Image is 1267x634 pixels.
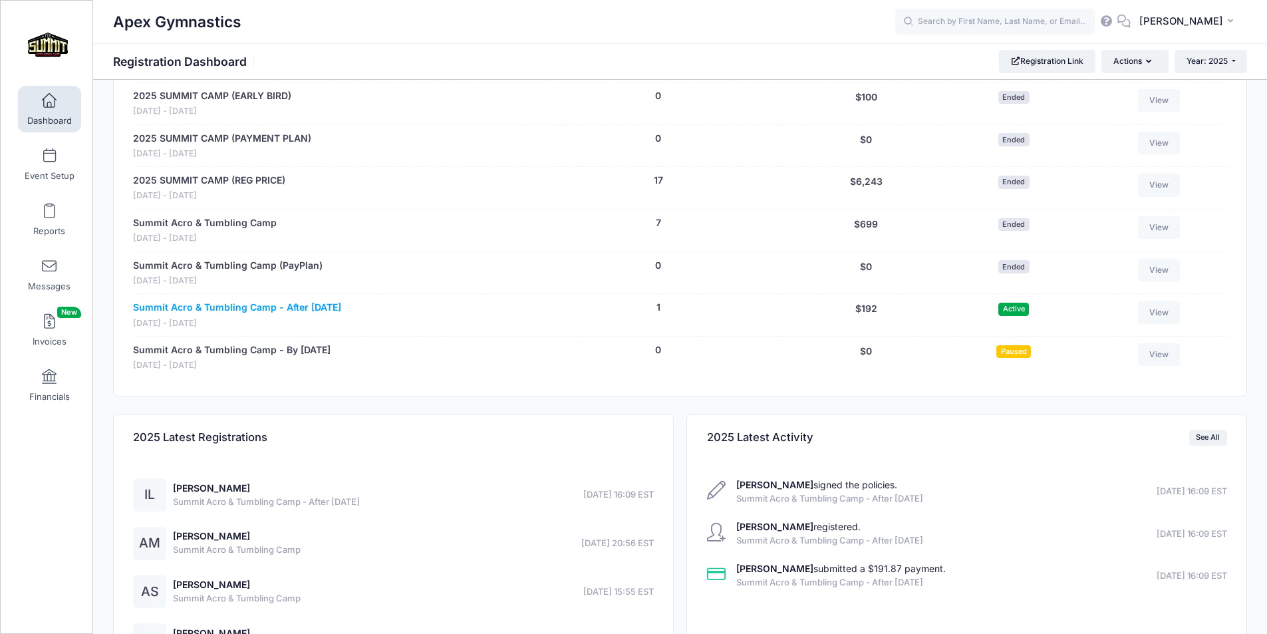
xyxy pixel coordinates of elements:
[18,196,81,243] a: Reports
[133,317,341,330] span: [DATE] - [DATE]
[789,301,942,329] div: $192
[998,91,1030,104] span: Ended
[173,579,250,590] a: [PERSON_NAME]
[133,259,323,273] a: Summit Acro & Tumbling Camp (PayPlan)
[133,216,277,230] a: Summit Acro & Tumbling Camp
[133,359,331,372] span: [DATE] - [DATE]
[18,307,81,353] a: InvoicesNew
[173,530,250,542] a: [PERSON_NAME]
[1189,430,1227,446] a: See All
[18,86,81,132] a: Dashboard
[655,89,661,103] button: 0
[1157,569,1227,583] span: [DATE] 16:09 EST
[18,141,81,188] a: Event Setup
[173,592,301,605] span: Summit Acro & Tumbling Camp
[173,482,250,494] a: [PERSON_NAME]
[998,133,1030,146] span: Ended
[736,521,861,532] a: [PERSON_NAME]registered.
[1138,132,1181,154] a: View
[736,534,923,548] span: Summit Acro & Tumbling Camp - After [DATE]
[1131,7,1247,37] button: [PERSON_NAME]
[656,301,660,315] button: 1
[133,132,311,146] a: 2025 SUMMIT CAMP (PAYMENT PLAN)
[133,301,341,315] a: Summit Acro & Tumbling Camp - After [DATE]
[996,345,1031,358] span: Paused
[133,343,331,357] a: Summit Acro & Tumbling Camp - By [DATE]
[133,190,285,202] span: [DATE] - [DATE]
[789,216,942,245] div: $699
[998,176,1030,188] span: Ended
[736,576,946,589] span: Summit Acro & Tumbling Camp - After [DATE]
[133,527,166,560] div: AM
[736,521,813,532] strong: [PERSON_NAME]
[29,391,70,402] span: Financials
[736,563,813,574] strong: [PERSON_NAME]
[133,575,166,608] div: AS
[173,544,301,557] span: Summit Acro & Tumbling Camp
[654,174,663,188] button: 17
[133,105,291,118] span: [DATE] - [DATE]
[1138,343,1181,366] a: View
[998,303,1029,315] span: Active
[57,307,81,318] span: New
[1138,174,1181,196] a: View
[789,259,942,287] div: $0
[1138,259,1181,281] a: View
[789,89,942,118] div: $100
[18,251,81,298] a: Messages
[33,226,65,237] span: Reports
[133,174,285,188] a: 2025 SUMMIT CAMP (REG PRICE)
[1138,216,1181,239] a: View
[18,362,81,408] a: Financials
[736,492,923,506] span: Summit Acro & Tumbling Camp - After [DATE]
[998,218,1030,231] span: Ended
[655,343,661,357] button: 0
[999,50,1095,73] a: Registration Link
[583,585,654,599] span: [DATE] 15:55 EST
[28,281,70,292] span: Messages
[1157,485,1227,498] span: [DATE] 16:09 EST
[707,418,813,456] h4: 2025 Latest Activity
[1157,528,1227,541] span: [DATE] 16:09 EST
[655,132,661,146] button: 0
[736,479,813,490] strong: [PERSON_NAME]
[655,259,661,273] button: 0
[23,21,72,71] img: Apex Gymnastics
[1138,89,1181,112] a: View
[133,232,277,245] span: [DATE] - [DATE]
[1,14,94,77] a: Apex Gymnastics
[1175,50,1247,73] button: Year: 2025
[736,479,897,490] a: [PERSON_NAME]signed the policies.
[789,132,942,160] div: $0
[173,496,360,509] span: Summit Acro & Tumbling Camp - After [DATE]
[25,170,74,182] span: Event Setup
[656,216,661,230] button: 7
[1187,56,1228,66] span: Year: 2025
[1139,14,1223,29] span: [PERSON_NAME]
[895,9,1095,35] input: Search by First Name, Last Name, or Email...
[1101,50,1168,73] button: Actions
[583,488,654,502] span: [DATE] 16:09 EST
[133,478,166,512] div: IL
[133,538,166,550] a: AM
[133,490,166,501] a: IL
[133,418,267,456] h4: 2025 Latest Registrations
[133,275,323,287] span: [DATE] - [DATE]
[581,537,654,550] span: [DATE] 20:56 EST
[33,336,67,347] span: Invoices
[133,148,311,160] span: [DATE] - [DATE]
[133,89,291,103] a: 2025 SUMMIT CAMP (EARLY BIRD)
[789,174,942,202] div: $6,243
[113,55,258,69] h1: Registration Dashboard
[998,260,1030,273] span: Ended
[113,7,241,37] h1: Apex Gymnastics
[736,563,946,574] a: [PERSON_NAME]submitted a $191.87 payment.
[789,343,942,372] div: $0
[27,115,72,126] span: Dashboard
[1138,301,1181,323] a: View
[133,587,166,598] a: AS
